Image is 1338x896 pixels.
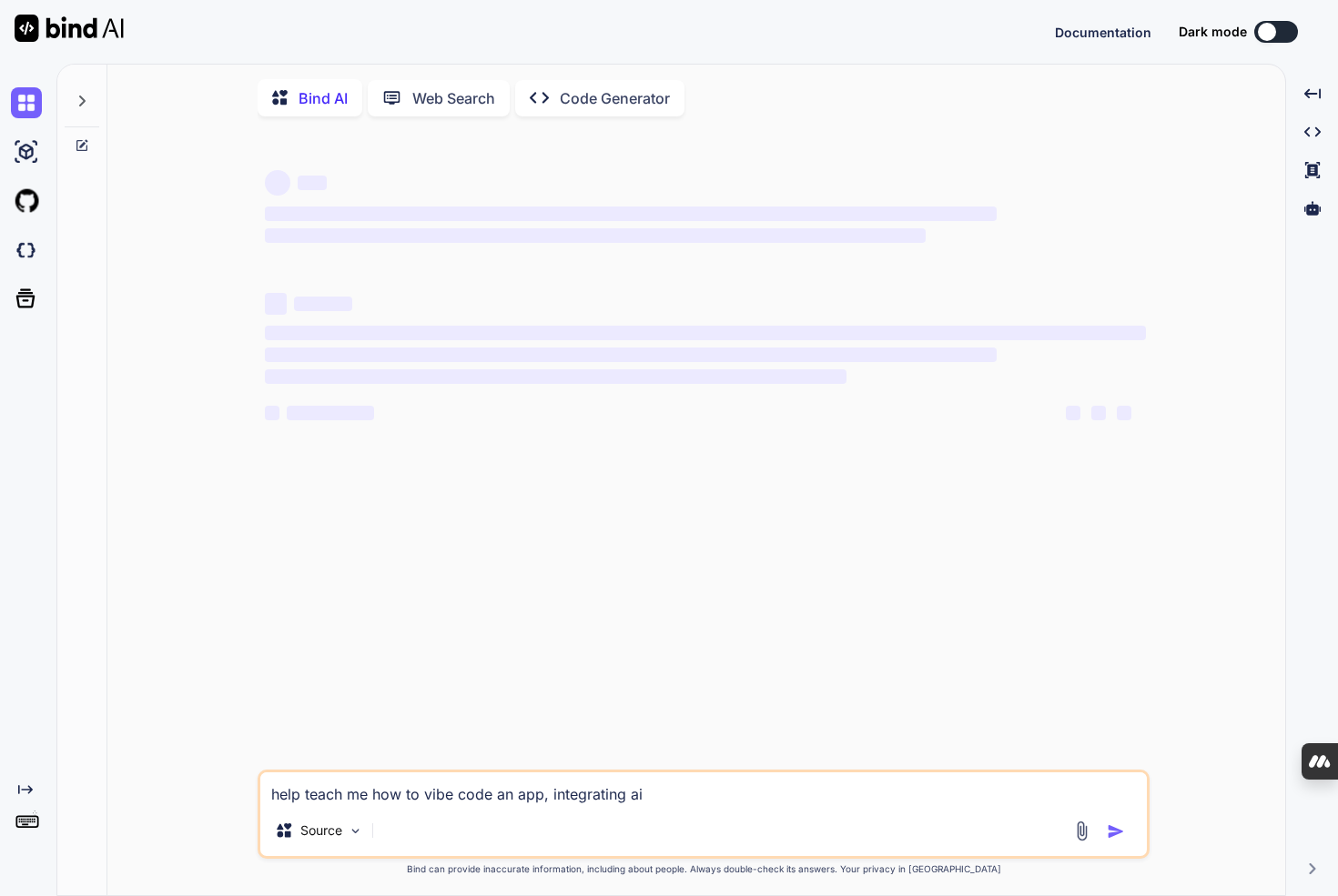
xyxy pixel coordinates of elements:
[11,87,42,118] img: chat
[260,772,1147,805] textarea: help teach me how to vibe code an app, integrating ai
[298,176,327,190] span: ‌
[11,186,42,216] img: githubLight
[560,87,670,109] p: Code Generator
[294,297,352,311] span: ‌
[348,823,363,839] img: Pick Models
[265,293,287,315] span: ‌
[287,406,374,420] span: ‌
[265,406,279,420] span: ‌
[265,170,290,196] span: ‌
[258,862,1150,876] p: Bind can provide inaccurate information, including about people. Always double-check its answers....
[412,87,495,109] p: Web Search
[1117,406,1131,420] span: ‌
[1055,23,1151,42] button: Documentation
[265,369,846,384] span: ‌
[1066,406,1080,420] span: ‌
[265,228,926,243] span: ‌
[11,235,42,266] img: darkCloudIdeIcon
[265,206,996,221] span: ‌
[15,15,124,42] img: Bind AI
[1071,820,1092,841] img: attachment
[1107,822,1125,841] img: icon
[300,821,342,840] p: Source
[1179,23,1247,41] span: Dark mode
[265,347,996,362] span: ‌
[1091,406,1106,420] span: ‌
[11,136,42,167] img: ai-studio
[265,326,1146,340] span: ‌
[1055,25,1151,40] span: Documentation
[299,87,348,109] p: Bind AI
